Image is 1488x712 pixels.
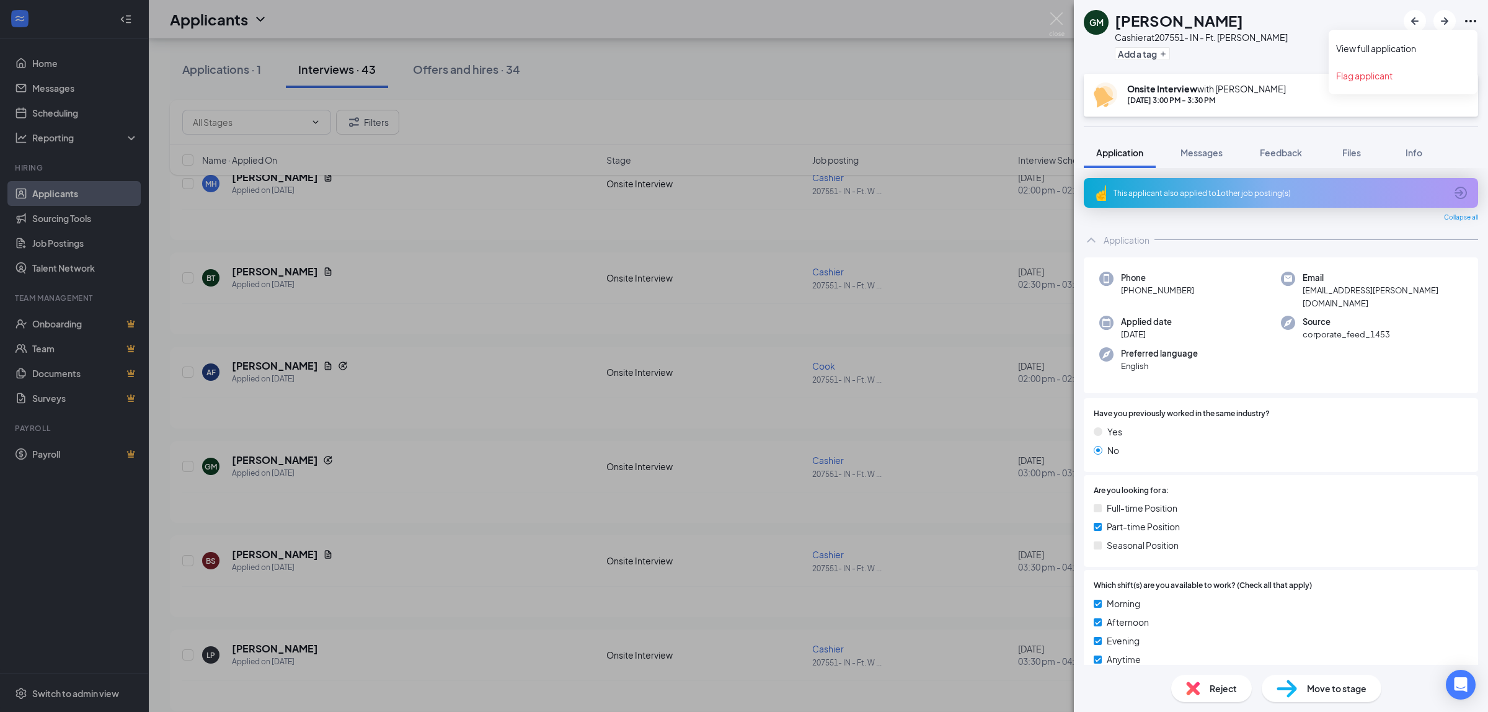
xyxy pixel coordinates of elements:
[1115,10,1243,31] h1: [PERSON_NAME]
[1107,634,1140,647] span: Evening
[1121,347,1198,360] span: Preferred language
[1444,213,1478,223] span: Collapse all
[1446,670,1476,700] div: Open Intercom Messenger
[1107,443,1119,457] span: No
[1107,520,1180,533] span: Part-time Position
[1127,82,1286,95] div: with [PERSON_NAME]
[1107,501,1177,515] span: Full-time Position
[1210,682,1237,695] span: Reject
[1115,31,1288,43] div: Cashier at 207551- IN - Ft. [PERSON_NAME]
[1404,10,1426,32] button: ArrowLeftNew
[1127,83,1197,94] b: Onsite Interview
[1463,14,1478,29] svg: Ellipses
[1089,16,1104,29] div: GM
[1180,147,1223,158] span: Messages
[1453,185,1468,200] svg: ArrowCircle
[1307,682,1366,695] span: Move to stage
[1159,50,1167,58] svg: Plus
[1107,615,1149,629] span: Afternoon
[1107,652,1141,666] span: Anytime
[1303,328,1390,340] span: corporate_feed_1453
[1406,147,1422,158] span: Info
[1303,284,1463,309] span: [EMAIL_ADDRESS][PERSON_NAME][DOMAIN_NAME]
[1107,538,1179,552] span: Seasonal Position
[1260,147,1302,158] span: Feedback
[1094,408,1270,420] span: Have you previously worked in the same industry?
[1114,188,1446,198] div: This applicant also applied to 1 other job posting(s)
[1107,425,1122,438] span: Yes
[1115,47,1170,60] button: PlusAdd a tag
[1437,14,1452,29] svg: ArrowRight
[1342,147,1361,158] span: Files
[1121,328,1172,340] span: [DATE]
[1303,316,1390,328] span: Source
[1121,360,1198,372] span: English
[1407,14,1422,29] svg: ArrowLeftNew
[1127,95,1286,105] div: [DATE] 3:00 PM - 3:30 PM
[1121,316,1172,328] span: Applied date
[1121,272,1194,284] span: Phone
[1104,234,1149,246] div: Application
[1084,233,1099,247] svg: ChevronUp
[1107,597,1140,610] span: Morning
[1303,272,1463,284] span: Email
[1121,284,1194,296] span: [PHONE_NUMBER]
[1336,42,1470,55] a: View full application
[1094,485,1169,497] span: Are you looking for a:
[1094,580,1312,592] span: Which shift(s) are you available to work? (Check all that apply)
[1096,147,1143,158] span: Application
[1433,10,1456,32] button: ArrowRight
